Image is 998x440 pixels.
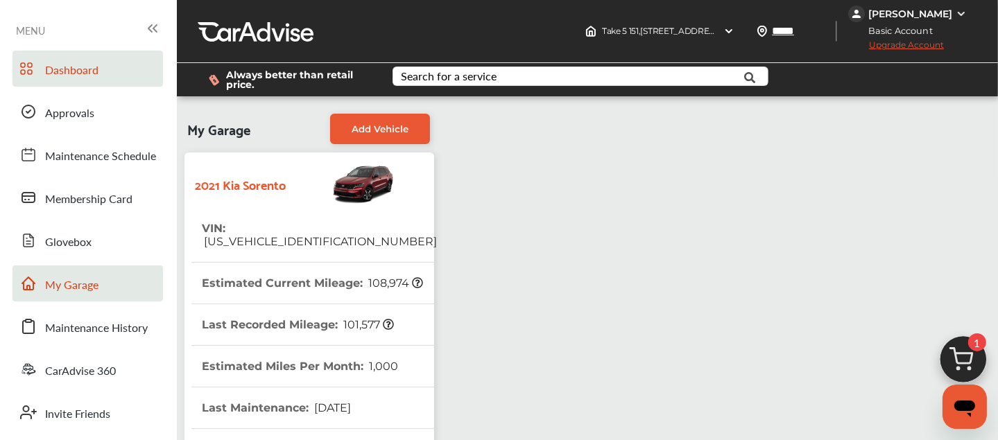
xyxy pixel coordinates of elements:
th: Estimated Current Mileage : [202,263,423,303]
span: Dashboard [45,62,98,80]
img: header-home-logo.8d720a4f.svg [585,26,596,37]
th: VIN : [202,208,437,262]
img: header-divider.bc55588e.svg [836,21,837,42]
span: My Garage [45,276,98,294]
span: [US_VEHICLE_IDENTIFICATION_NUMBER] [202,235,437,248]
span: MENU [16,25,45,36]
span: 1,000 [367,360,398,373]
a: Approvals [12,94,163,130]
span: Basic Account [850,24,943,38]
span: Invite Friends [45,405,110,423]
a: My Garage [12,265,163,301]
span: Approvals [45,105,94,123]
span: Maintenance Schedule [45,148,156,166]
a: Maintenance Schedule [12,137,163,173]
span: 108,974 [366,276,423,290]
a: Dashboard [12,51,163,87]
img: WGsFRI8htEPBVLJbROoPRyZpYNWhNONpIPPETTm6eUC0GeLEiAAAAAElFTkSuQmCC [956,8,967,19]
span: Always better than retail price. [226,70,370,89]
a: CarAdvise 360 [12,351,163,387]
th: Last Maintenance : [202,387,351,428]
span: CarAdvise 360 [45,362,116,380]
a: Maintenance History [12,308,163,344]
th: Last Recorded Mileage : [202,304,394,345]
div: [PERSON_NAME] [868,8,952,20]
th: Estimated Miles Per Month : [202,346,398,387]
a: Membership Card [12,179,163,215]
img: cart_icon.3d0951e8.svg [930,330,997,396]
span: Glovebox [45,234,92,252]
span: Take 5 151 , [STREET_ADDRESS][PERSON_NAME] [GEOGRAPHIC_DATA] , OH 44718 [602,26,922,36]
img: location_vector.a44bc228.svg [757,26,768,37]
a: Glovebox [12,222,163,258]
span: Upgrade Account [848,39,944,57]
img: Vehicle [286,159,395,208]
img: dollor_label_vector.a70140d1.svg [209,74,219,86]
strong: 2021 Kia Sorento [195,173,286,195]
span: 1 [968,333,986,351]
span: Maintenance History [45,319,148,337]
img: jVpblrzwTbfkPYzPPzSLxeg0AAAAASUVORK5CYII= [848,6,865,22]
span: 101,577 [341,318,394,331]
iframe: Button to launch messaging window [943,385,987,429]
span: Add Vehicle [352,123,408,134]
img: header-down-arrow.9dd2ce7d.svg [723,26,734,37]
div: Search for a service [401,71,497,82]
span: Membership Card [45,191,132,209]
a: Invite Friends [12,394,163,430]
a: Add Vehicle [330,114,430,144]
span: My Garage [187,114,250,144]
span: [DATE] [312,401,351,414]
